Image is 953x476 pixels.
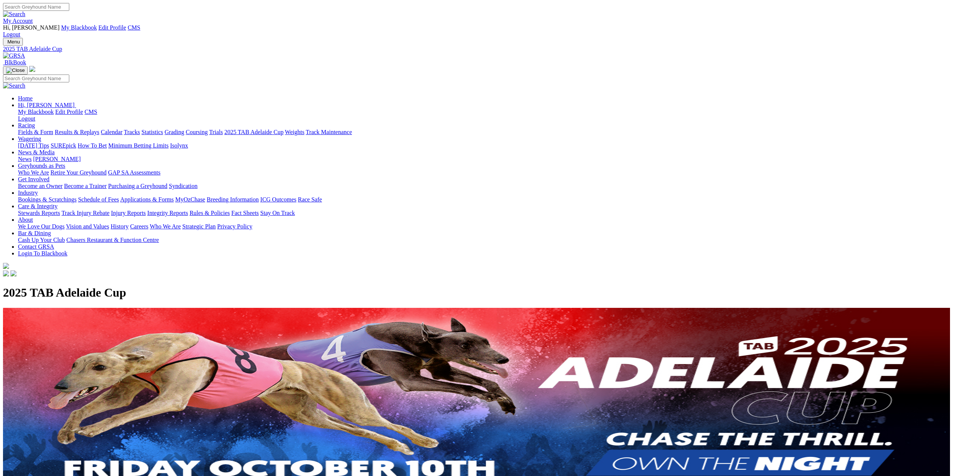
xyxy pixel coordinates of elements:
img: Close [6,67,25,73]
img: twitter.svg [10,270,16,276]
a: GAP SA Assessments [108,169,161,176]
span: Hi, [PERSON_NAME] [3,24,60,31]
a: Minimum Betting Limits [108,142,169,149]
a: Greyhounds as Pets [18,163,65,169]
a: How To Bet [78,142,107,149]
a: Become a Trainer [64,183,107,189]
a: My Blackbook [18,109,54,115]
a: CMS [85,109,97,115]
a: Who We Are [150,223,181,230]
a: Industry [18,190,38,196]
a: Get Involved [18,176,49,182]
a: Schedule of Fees [78,196,119,203]
div: My Account [3,24,950,38]
div: Wagering [18,142,950,149]
a: Home [18,95,33,101]
a: Calendar [101,129,122,135]
a: Tracks [124,129,140,135]
input: Search [3,3,69,11]
a: Edit Profile [55,109,83,115]
h1: 2025 TAB Adelaide Cup [3,286,950,300]
a: Fields & Form [18,129,53,135]
a: Purchasing a Greyhound [108,183,167,189]
a: Bookings & Scratchings [18,196,76,203]
img: Search [3,82,25,89]
a: Track Maintenance [306,129,352,135]
a: News & Media [18,149,55,155]
img: logo-grsa-white.png [3,263,9,269]
a: Become an Owner [18,183,63,189]
a: Chasers Restaurant & Function Centre [66,237,159,243]
a: Rules & Policies [189,210,230,216]
button: Toggle navigation [3,66,28,75]
a: My Account [3,18,33,24]
a: CMS [128,24,140,31]
a: History [110,223,128,230]
a: Retire Your Greyhound [51,169,107,176]
a: About [18,216,33,223]
a: Integrity Reports [147,210,188,216]
a: Coursing [186,129,208,135]
a: Isolynx [170,142,188,149]
div: About [18,223,950,230]
a: Breeding Information [207,196,259,203]
a: Syndication [169,183,197,189]
input: Search [3,75,69,82]
div: Hi, [PERSON_NAME] [18,109,950,122]
a: MyOzChase [175,196,205,203]
div: Care & Integrity [18,210,950,216]
a: [DATE] Tips [18,142,49,149]
a: Logout [18,115,35,122]
a: News [18,156,31,162]
a: 2025 TAB Adelaide Cup [3,46,950,52]
div: Get Involved [18,183,950,190]
a: Track Injury Rebate [61,210,109,216]
a: Cash Up Your Club [18,237,65,243]
a: Grading [165,129,184,135]
a: ICG Outcomes [260,196,296,203]
a: Applications & Forms [120,196,174,203]
button: Toggle navigation [3,38,23,46]
a: Strategic Plan [182,223,216,230]
a: Bar & Dining [18,230,51,236]
img: logo-grsa-white.png [29,66,35,72]
a: Fact Sheets [231,210,259,216]
a: SUREpick [51,142,76,149]
a: BlkBook [3,59,26,66]
a: Edit Profile [98,24,126,31]
a: Privacy Policy [217,223,252,230]
a: Statistics [142,129,163,135]
a: 2025 TAB Adelaide Cup [224,129,283,135]
a: Contact GRSA [18,243,54,250]
span: BlkBook [4,59,26,66]
div: News & Media [18,156,950,163]
a: Results & Replays [55,129,99,135]
a: We Love Our Dogs [18,223,64,230]
a: Trials [209,129,223,135]
a: Weights [285,129,304,135]
div: Greyhounds as Pets [18,169,950,176]
a: Who We Are [18,169,49,176]
a: Vision and Values [66,223,109,230]
img: facebook.svg [3,270,9,276]
img: GRSA [3,52,25,59]
span: Hi, [PERSON_NAME] [18,102,75,108]
a: Hi, [PERSON_NAME] [18,102,76,108]
a: Stay On Track [260,210,295,216]
div: Racing [18,129,950,136]
a: Logout [3,31,20,37]
a: Stewards Reports [18,210,60,216]
a: My Blackbook [61,24,97,31]
a: Login To Blackbook [18,250,67,257]
a: Racing [18,122,35,128]
img: Search [3,11,25,18]
div: Bar & Dining [18,237,950,243]
a: [PERSON_NAME] [33,156,81,162]
a: Wagering [18,136,41,142]
a: Injury Reports [111,210,146,216]
span: Menu [7,39,20,45]
div: Industry [18,196,950,203]
a: Care & Integrity [18,203,58,209]
a: Race Safe [298,196,322,203]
